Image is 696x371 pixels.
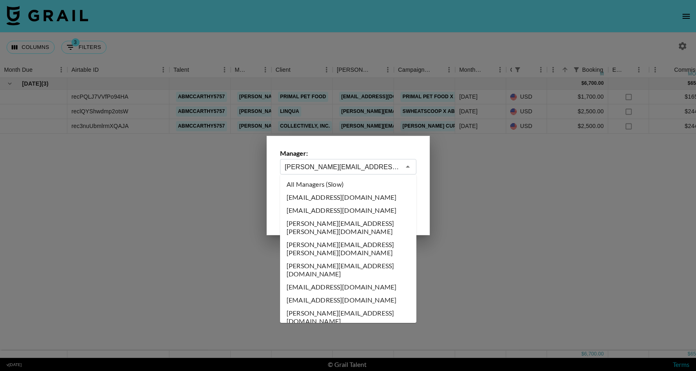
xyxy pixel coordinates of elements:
[402,161,414,172] button: Close
[280,307,416,328] li: [PERSON_NAME][EMAIL_ADDRESS][DOMAIN_NAME]
[280,191,416,204] li: [EMAIL_ADDRESS][DOMAIN_NAME]
[280,178,416,191] li: All Managers (Slow)
[280,259,416,280] li: [PERSON_NAME][EMAIL_ADDRESS][DOMAIN_NAME]
[280,204,416,217] li: [EMAIL_ADDRESS][DOMAIN_NAME]
[280,280,416,294] li: [EMAIL_ADDRESS][DOMAIN_NAME]
[280,294,416,307] li: [EMAIL_ADDRESS][DOMAIN_NAME]
[280,238,416,259] li: [PERSON_NAME][EMAIL_ADDRESS][PERSON_NAME][DOMAIN_NAME]
[280,149,416,157] label: Manager:
[280,217,416,238] li: [PERSON_NAME][EMAIL_ADDRESS][PERSON_NAME][DOMAIN_NAME]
